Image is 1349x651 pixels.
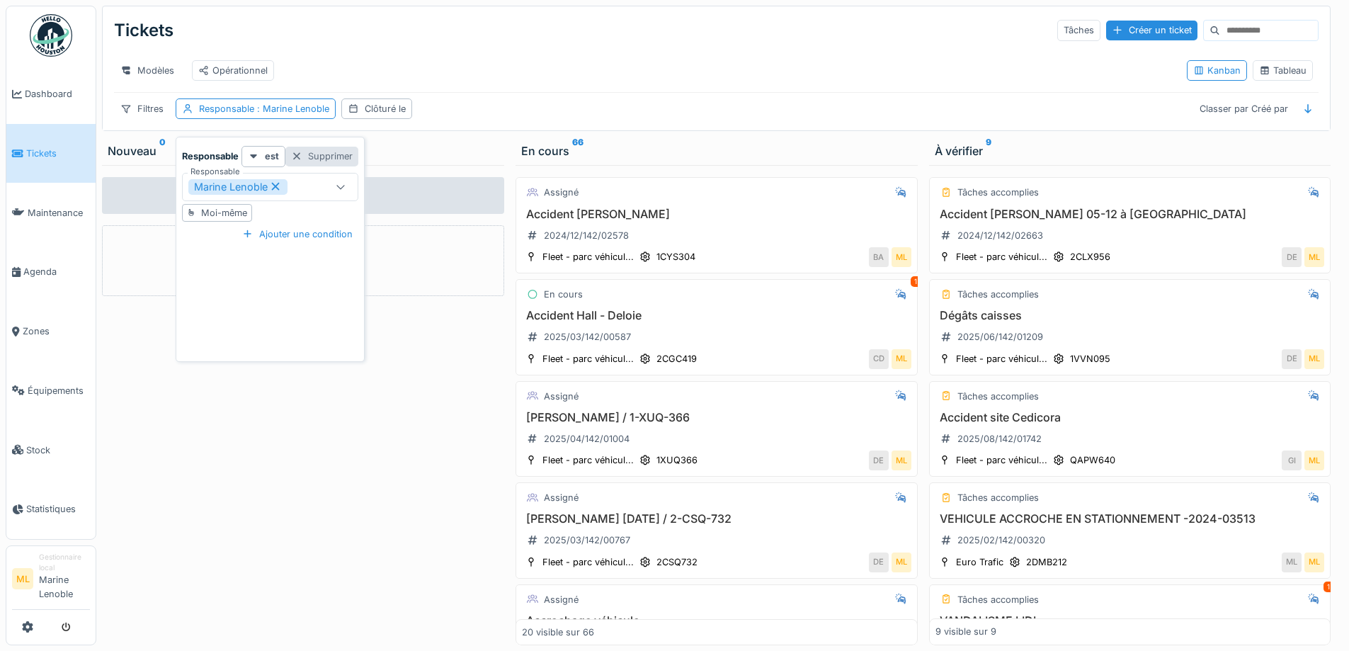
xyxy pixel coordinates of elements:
div: 2CSQ732 [656,555,698,569]
div: 2025/02/142/00320 [957,533,1045,547]
h3: Accident Hall - Deloie [522,309,911,322]
div: ML [892,451,911,470]
div: Assigné [544,491,579,504]
div: 1CYS304 [656,250,695,264]
li: ML [12,568,33,589]
div: 2025/08/142/01742 [957,432,1042,446]
div: Fleet - parc véhicul... [956,250,1047,264]
div: En cours [521,142,912,159]
div: Tickets [114,12,173,49]
h3: Accrochage véhicule [522,614,911,628]
div: Fleet - parc véhicul... [956,453,1047,467]
span: Zones [23,324,90,338]
div: 2025/03/142/00767 [544,533,630,547]
div: Marine Lenoble [188,179,288,195]
div: 1VVN095 [1070,352,1110,366]
div: Opérationnel [198,64,268,77]
div: 1 [911,276,921,287]
span: Dashboard [25,87,90,101]
div: Assigné [544,593,579,606]
div: 2CGC419 [656,352,697,366]
span: Agenda [23,265,90,278]
h3: Accident [PERSON_NAME] [522,208,911,221]
h3: [PERSON_NAME] [DATE] / 2-CSQ-732 [522,512,911,526]
div: Tableau [1259,64,1307,77]
h3: [PERSON_NAME] / 1-XUQ-366 [522,411,911,424]
div: 2025/04/142/01004 [544,432,630,446]
div: Tâches [1057,20,1100,40]
span: Maintenance [28,206,90,220]
div: ML [892,349,911,369]
div: Fleet - parc véhicul... [542,352,634,366]
div: Aucun ticket [102,177,504,214]
div: 20 visible sur 66 [522,625,594,639]
strong: Responsable [182,149,239,163]
div: 2024/12/142/02663 [957,229,1043,242]
div: Tâches accomplies [957,491,1039,504]
div: Classer par Créé par [1193,98,1294,119]
h3: Accident [PERSON_NAME] 05-12 à [GEOGRAPHIC_DATA] [935,208,1325,221]
li: Marine Lenoble [39,552,90,606]
div: Fleet - parc véhicul... [542,555,634,569]
div: 2025/03/142/00587 [544,330,631,344]
sup: 0 [159,142,166,159]
div: 2DMB212 [1026,555,1067,569]
div: En cours [544,288,583,301]
span: Tickets [26,147,90,160]
div: 2025/06/142/01209 [957,330,1043,344]
div: Filtres [114,98,170,119]
div: ML [892,553,911,572]
div: Fleet - parc véhicul... [542,250,634,264]
span: Stock [26,443,90,457]
h3: Dégâts caisses [935,309,1325,322]
div: À vérifier [935,142,1326,159]
div: Assigné [544,390,579,403]
h3: VANDALISME LIDL [935,614,1325,628]
h3: Accident site Cedicora [935,411,1325,424]
div: Gestionnaire local [39,552,90,574]
div: DE [869,451,889,470]
div: Modèles [114,60,181,81]
div: ML [1304,553,1324,572]
div: ML [1304,349,1324,369]
div: 2CLX956 [1070,250,1110,264]
div: CD [869,349,889,369]
div: GI [1282,451,1302,470]
div: Kanban [1193,64,1241,77]
div: Euro Trafic [956,555,1003,569]
sup: 9 [986,142,991,159]
div: Nouveau [108,142,499,159]
span: Équipements [28,384,90,397]
div: Moi-même [201,206,247,220]
div: ML [1304,451,1324,470]
strong: est [265,149,279,163]
div: Fleet - parc véhicul... [956,352,1047,366]
div: DE [1282,247,1302,267]
div: QAPW640 [1070,453,1115,467]
div: DE [1282,349,1302,369]
div: ML [1304,247,1324,267]
span: : Marine Lenoble [254,103,329,114]
div: Créer un ticket [1106,21,1197,40]
div: Fleet - parc véhicul... [542,453,634,467]
div: ML [1282,553,1302,572]
h3: VEHICULE ACCROCHE EN STATIONNEMENT -2024-03513 [935,512,1325,526]
div: 2024/12/142/02578 [544,229,629,242]
label: Responsable [188,166,243,178]
div: Tâches accomplies [957,186,1039,199]
div: Responsable [199,102,329,115]
img: Badge_color-CXgf-gQk.svg [30,14,72,57]
div: 1XUQ366 [656,453,698,467]
div: 1 [1324,582,1333,592]
div: Tâches accomplies [957,288,1039,301]
div: 9 visible sur 9 [935,625,996,639]
div: DE [869,553,889,572]
span: Statistiques [26,502,90,516]
div: Clôturé le [365,102,406,115]
div: Tâches accomplies [957,390,1039,403]
div: Ajouter une condition [237,225,358,244]
div: Tâches accomplies [957,593,1039,606]
div: Supprimer [285,147,358,166]
div: Assigné [544,186,579,199]
sup: 66 [572,142,584,159]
